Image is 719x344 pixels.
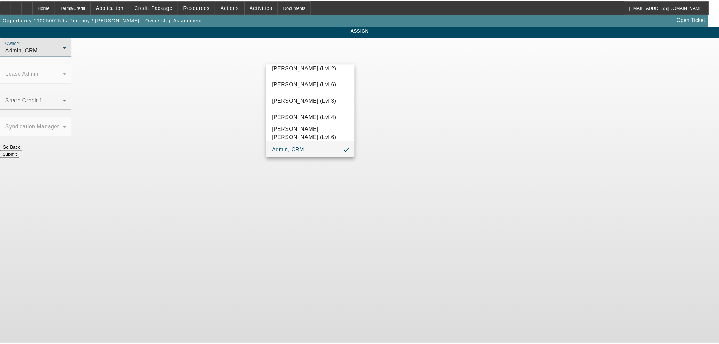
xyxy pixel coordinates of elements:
span: Admin, CRM [274,145,306,153]
span: [PERSON_NAME] (Lvl 3) [274,96,339,104]
span: [PERSON_NAME] (Lvl 4) [274,113,339,121]
span: [PERSON_NAME] (Lvl 6) [274,80,339,88]
span: [PERSON_NAME], [PERSON_NAME] (Lvl 6) [274,125,352,141]
span: [PERSON_NAME] (Lvl 2) [274,64,339,72]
